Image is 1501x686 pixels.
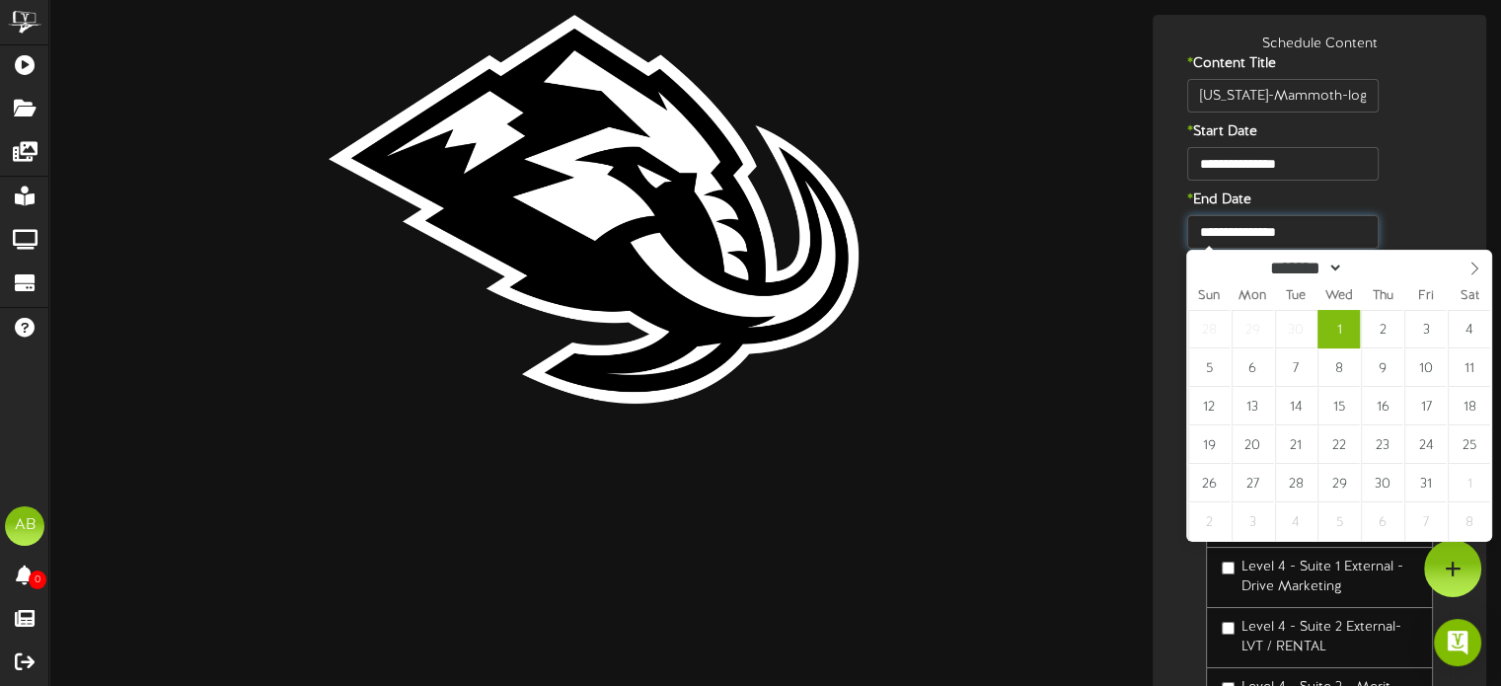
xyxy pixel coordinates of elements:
[1222,618,1417,657] label: Level 4 - Suite 2 External- LVT / RENTAL
[1232,387,1274,425] span: October 13, 2025
[1222,622,1235,635] input: Level 4 - Suite 2 External- LVT / RENTAL
[1361,290,1404,303] span: Thu
[1188,502,1231,541] span: November 2, 2025
[1434,619,1481,666] div: Open Intercom Messenger
[1404,290,1448,303] span: Fri
[1222,558,1417,597] label: Level 4 - Suite 1 External - Drive Marketing
[1187,290,1231,303] span: Sun
[1404,425,1447,464] span: October 24, 2025
[1172,346,1466,366] label: Content Folders
[1448,310,1490,348] span: October 4, 2025
[1317,425,1360,464] span: October 22, 2025
[1361,464,1403,502] span: October 30, 2025
[5,506,44,546] div: AB
[1231,290,1274,303] span: Mon
[1404,387,1447,425] span: October 17, 2025
[1274,290,1317,303] span: Tue
[1448,464,1490,502] span: November 1, 2025
[1317,348,1360,387] span: October 8, 2025
[1188,348,1231,387] span: October 5, 2025
[1275,348,1317,387] span: October 7, 2025
[1275,502,1317,541] span: November 4, 2025
[1361,502,1403,541] span: November 6, 2025
[1172,122,1369,142] label: Start Date
[1448,290,1491,303] span: Sat
[1361,387,1403,425] span: October 16, 2025
[1361,348,1403,387] span: October 9, 2025
[1188,464,1231,502] span: October 26, 2025
[1404,310,1447,348] span: October 3, 2025
[1188,387,1231,425] span: October 12, 2025
[1187,79,1378,113] input: Title of this Content
[1448,425,1490,464] span: October 25, 2025
[1275,425,1317,464] span: October 21, 2025
[1275,310,1317,348] span: September 30, 2025
[1404,502,1447,541] span: November 7, 2025
[1361,425,1403,464] span: October 23, 2025
[1172,292,1295,332] label: Content Zone:
[1317,290,1361,303] span: Wed
[1232,425,1274,464] span: October 20, 2025
[1448,387,1490,425] span: October 18, 2025
[1404,464,1447,502] span: October 31, 2025
[1448,348,1490,387] span: October 11, 2025
[1361,310,1403,348] span: October 2, 2025
[1275,464,1317,502] span: October 28, 2025
[1188,310,1231,348] span: September 28, 2025
[1232,502,1274,541] span: November 3, 2025
[1448,502,1490,541] span: November 8, 2025
[1343,258,1414,278] input: Year
[1317,502,1360,541] span: November 5, 2025
[1172,191,1369,210] label: End Date
[1232,348,1274,387] span: October 6, 2025
[1222,562,1235,574] input: Level 4 - Suite 1 External - Drive Marketing
[1232,310,1274,348] span: September 29, 2025
[1188,425,1231,464] span: October 19, 2025
[1404,348,1447,387] span: October 10, 2025
[1232,464,1274,502] span: October 27, 2025
[1172,54,1369,74] label: Content Title
[1317,387,1360,425] span: October 15, 2025
[1317,310,1360,348] span: October 1, 2025
[1317,464,1360,502] span: October 29, 2025
[1158,35,1481,54] div: Schedule Content
[1275,387,1317,425] span: October 14, 2025
[29,571,46,589] span: 0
